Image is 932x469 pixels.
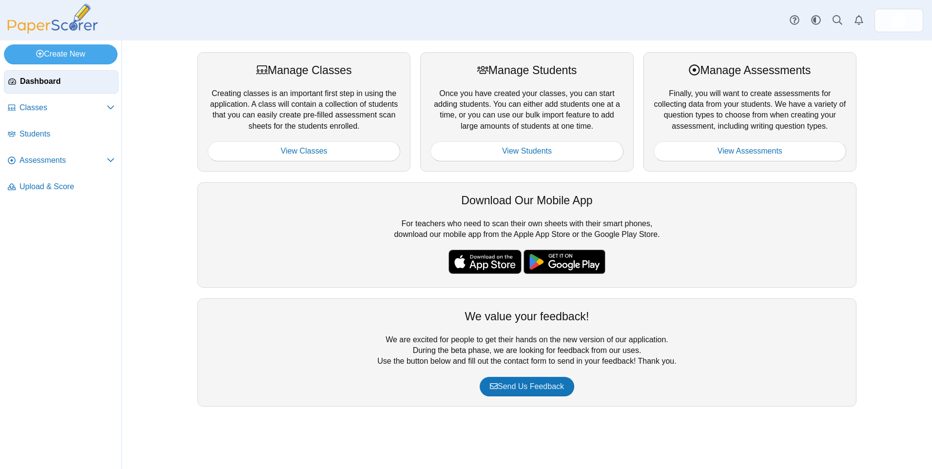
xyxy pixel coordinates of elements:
[208,62,400,78] div: Manage Classes
[430,62,623,78] div: Manage Students
[654,62,846,78] div: Manage Assessments
[208,141,400,161] a: View Classes
[4,149,118,173] a: Assessments
[891,13,907,28] img: ps.hreErqNOxSkiDGg1
[448,250,522,274] img: apple-store-badge.svg
[524,250,605,274] img: google-play-badge.png
[208,309,846,324] div: We value your feedback!
[430,141,623,161] a: View Students
[874,9,923,32] a: ps.hreErqNOxSkiDGg1
[654,141,846,161] a: View Assessments
[643,52,856,171] div: Finally, you will want to create assessments for collecting data from your students. We have a va...
[848,10,870,31] a: Alerts
[208,193,846,208] div: Download Our Mobile App
[197,298,856,407] div: We are excited for people to get their hands on the new version of our application. During the be...
[4,176,118,199] a: Upload & Score
[4,44,117,64] a: Create New
[4,70,118,94] a: Dashboard
[891,13,907,28] span: Micah Willis
[19,181,115,192] span: Upload & Score
[4,123,118,146] a: Students
[420,52,633,171] div: Once you have created your classes, you can start adding students. You can either add students on...
[480,377,574,396] a: Send Us Feedback
[19,155,107,166] span: Assessments
[4,97,118,120] a: Classes
[197,182,856,288] div: For teachers who need to scan their own sheets with their smart phones, download our mobile app f...
[4,4,101,34] img: PaperScorer
[19,102,107,113] span: Classes
[4,27,101,35] a: PaperScorer
[490,382,564,391] span: Send Us Feedback
[197,52,410,171] div: Creating classes is an important first step in using the application. A class will contain a coll...
[20,76,114,87] span: Dashboard
[19,129,115,139] span: Students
